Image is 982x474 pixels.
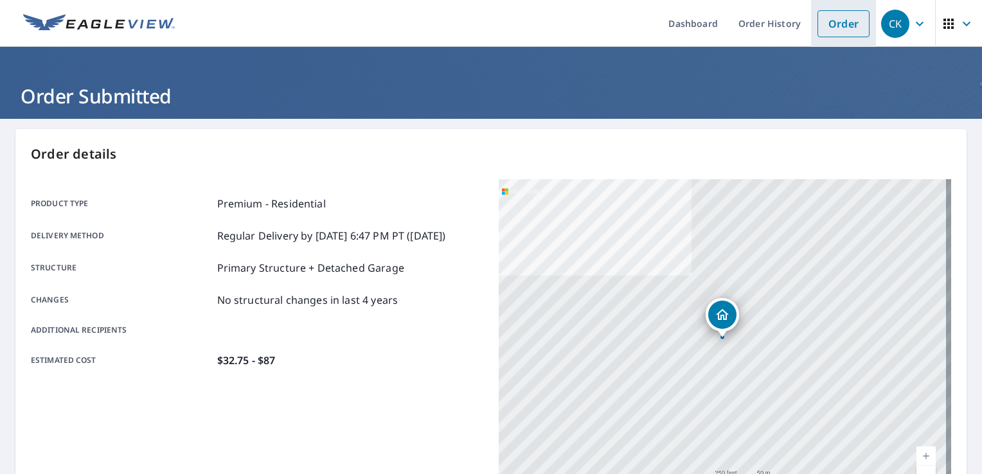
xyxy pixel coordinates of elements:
h1: Order Submitted [15,83,967,109]
p: Additional recipients [31,324,212,336]
p: Primary Structure + Detached Garage [217,260,404,276]
a: Order [817,10,870,37]
p: Delivery method [31,228,212,243]
p: Premium - Residential [217,196,326,211]
p: Structure [31,260,212,276]
div: CK [881,10,909,38]
p: $32.75 - $87 [217,353,276,368]
div: Dropped pin, building 1, Residential property, 104 Holly Ridge Ln West Columbia, SC 29169 [706,298,739,338]
p: Estimated cost [31,353,212,368]
img: EV Logo [23,14,175,33]
p: Product type [31,196,212,211]
p: Order details [31,145,951,164]
p: No structural changes in last 4 years [217,292,398,308]
p: Changes [31,292,212,308]
p: Regular Delivery by [DATE] 6:47 PM PT ([DATE]) [217,228,446,243]
a: Current Level 17, Zoom In [916,446,936,466]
